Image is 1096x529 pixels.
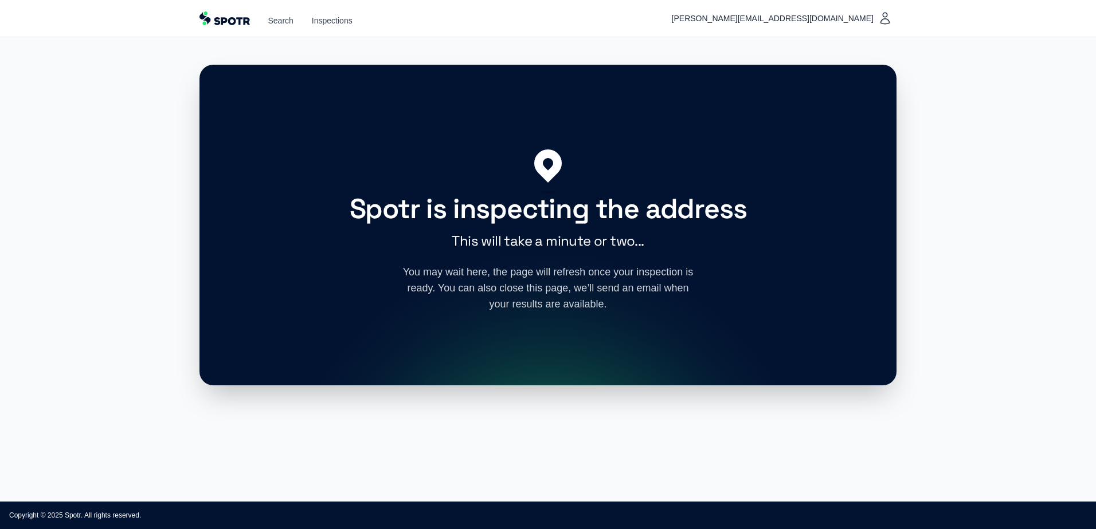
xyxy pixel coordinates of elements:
button: [PERSON_NAME][EMAIL_ADDRESS][DOMAIN_NAME] [667,7,897,30]
h3: This will take a minute or two... [328,232,768,250]
span: [PERSON_NAME][EMAIL_ADDRESS][DOMAIN_NAME] [672,11,878,25]
a: Inspections [312,15,353,26]
p: You may wait here, the page will refresh once your inspection is ready. You can also close this p... [401,264,695,312]
a: Search [268,15,293,26]
h2: Spotr is inspecting the address [328,195,768,223]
